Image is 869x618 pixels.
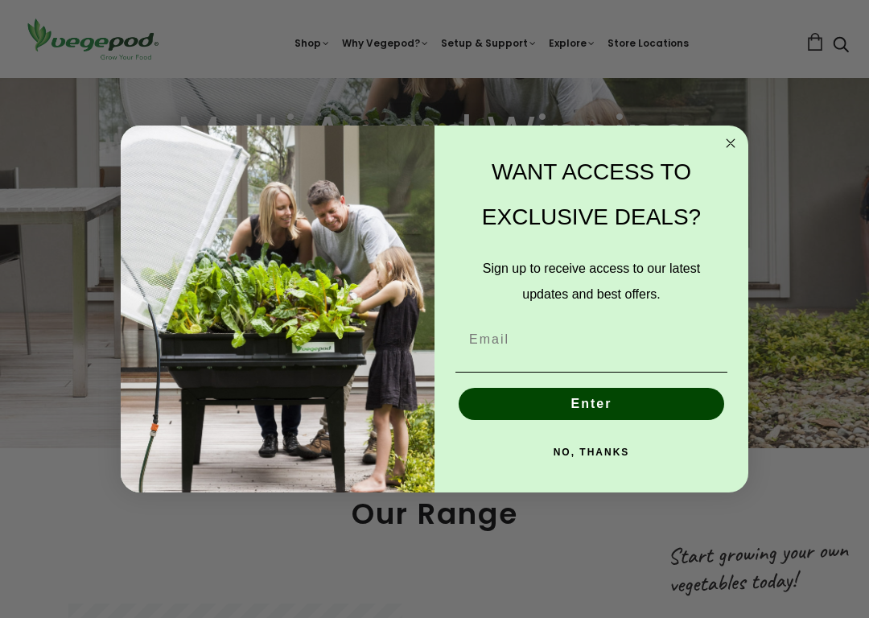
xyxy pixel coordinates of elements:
button: NO, THANKS [455,436,727,468]
button: Enter [459,388,724,420]
span: Sign up to receive access to our latest updates and best offers. [483,262,700,301]
img: e9d03583-1bb1-490f-ad29-36751b3212ff.jpeg [121,126,434,493]
input: Email [455,323,727,356]
span: WANT ACCESS TO EXCLUSIVE DEALS? [482,159,701,229]
button: Close dialog [721,134,740,153]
